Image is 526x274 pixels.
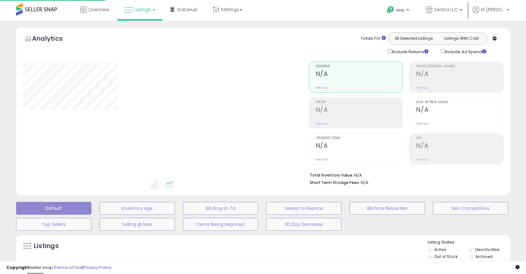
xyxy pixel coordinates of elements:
[183,218,258,231] button: Items Being Repriced
[416,142,503,151] h2: N/A
[6,264,30,270] strong: Copyright
[310,180,360,185] b: Short Term Storage Fees:
[88,6,109,13] span: Overview
[183,202,258,215] button: BB Drop in 7d
[361,179,368,186] span: N/A
[433,202,508,215] button: Non Competitive
[316,70,403,79] h2: N/A
[390,34,438,43] button: All Selected Listings
[416,65,503,68] span: Profit [PERSON_NAME]
[316,142,403,151] h2: N/A
[416,86,429,90] small: Prev: N/A
[349,202,425,215] button: BB Price Below Min
[134,6,151,13] span: Listings
[310,171,499,179] li: N/A
[266,202,341,215] button: Needs to Reprice
[434,6,458,13] span: Zentra LLC
[436,48,496,55] div: Include Ad Spend
[316,158,328,162] small: Prev: N/A
[316,86,328,90] small: Prev: N/A
[99,218,175,231] button: Selling @ Max
[416,70,503,79] h2: N/A
[383,48,436,55] div: Include Returns
[316,101,403,104] span: Profit
[416,101,503,104] span: Avg. Buybox Share
[416,158,429,162] small: Prev: N/A
[16,202,91,215] button: Default
[316,106,403,115] h2: N/A
[266,218,341,231] button: 30 Day Decrease
[6,265,111,271] div: seller snap | |
[382,1,416,21] a: Help
[316,137,403,140] span: Ordered Items
[316,122,328,126] small: Prev: N/A
[310,172,353,178] b: Total Inventory Value:
[437,34,485,43] button: Listings With Cost
[416,106,503,115] h2: N/A
[99,202,175,215] button: Inventory Age
[472,6,509,21] a: Hi [PERSON_NAME]
[416,122,429,126] small: Prev: N/A
[396,7,405,13] span: Help
[386,6,394,14] i: Get Help
[177,6,198,13] span: DataHub
[32,34,75,45] h5: Analytics
[316,65,403,68] span: Revenue
[481,6,505,13] span: Hi [PERSON_NAME]
[416,137,503,140] span: ROI
[361,36,386,42] div: Totals For
[16,218,91,231] button: Top Sellers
